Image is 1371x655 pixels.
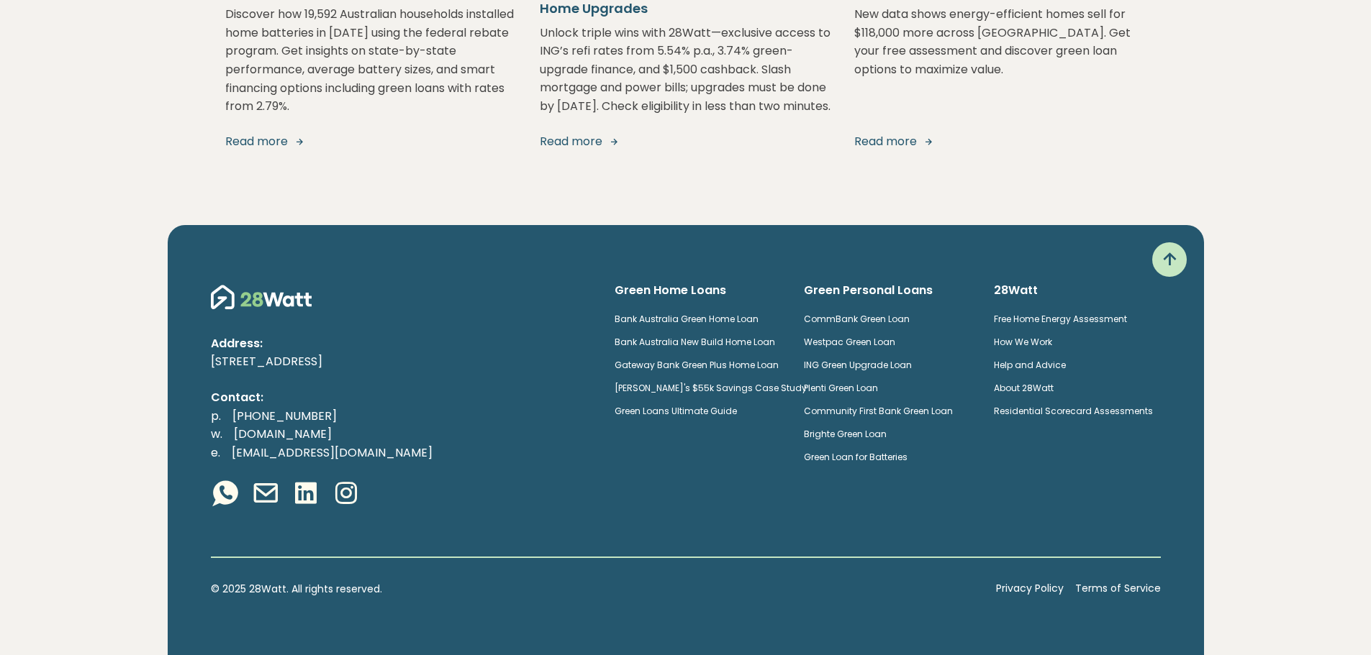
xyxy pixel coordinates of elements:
[211,352,592,371] p: [STREET_ADDRESS]
[211,581,985,597] p: © 2025 28Watt. All rights reserved.
[994,359,1066,371] a: Help and Advice
[854,133,1146,150] a: Read more
[1075,581,1161,597] a: Terms of Service
[220,444,444,461] a: [EMAIL_ADDRESS][DOMAIN_NAME]
[804,451,908,463] a: Green Loan for Batteries
[540,24,831,116] p: Unlock triple wins with 28Watt—exclusive access to ING’s refi rates from 5.54% p.a., 3.74% green-...
[804,313,910,325] a: CommBank Green Loan
[804,359,912,371] a: ING Green Upgrade Loan
[615,336,775,348] a: Bank Australia New Build Home Loan
[211,388,592,407] p: Contact:
[615,405,737,417] a: Green Loans Ultimate Guide
[996,581,1064,597] a: Privacy Policy
[225,5,517,116] p: Discover how 19,592 Australian households installed home batteries in [DATE] using the federal re...
[994,313,1127,325] a: Free Home Energy Assessment
[804,405,953,417] a: Community First Bank Green Loan
[211,426,222,442] span: w.
[804,428,887,440] a: Brighte Green Loan
[804,382,878,394] a: Plenti Green Loan
[615,382,807,394] a: [PERSON_NAME]'s $55k Savings Case Study
[615,313,759,325] a: Bank Australia Green Home Loan
[994,283,1161,298] h6: 28Watt
[994,382,1054,394] a: About 28Watt
[332,479,361,510] a: Instagram
[211,283,312,311] img: 28Watt
[211,479,240,510] a: Whatsapp
[994,405,1153,417] a: Residential Scorecard Assessments
[211,334,592,353] p: Address:
[211,408,221,424] span: p.
[225,133,517,150] a: Read more
[804,336,895,348] a: Westpac Green Loan
[222,426,343,442] a: [DOMAIN_NAME]
[251,479,280,510] a: Email
[804,283,971,298] h6: Green Personal Loans
[540,133,831,150] a: Read more
[211,444,220,461] span: e.
[221,408,348,424] a: [PHONE_NUMBER]
[291,479,320,510] a: Linkedin
[615,283,782,298] h6: Green Home Loans
[615,359,779,371] a: Gateway Bank Green Plus Home Loan
[854,5,1146,116] p: New data shows energy-efficient homes sell for $118,000 more across [GEOGRAPHIC_DATA]. Get your f...
[994,336,1052,348] a: How We Work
